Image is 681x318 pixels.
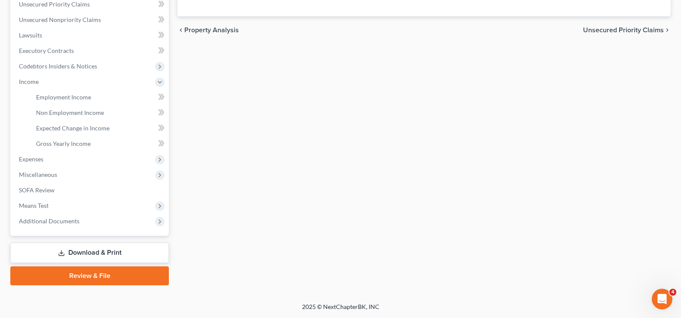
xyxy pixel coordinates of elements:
[29,120,169,136] a: Expected Change in Income
[184,27,239,34] span: Property Analysis
[12,28,169,43] a: Lawsuits
[177,27,239,34] button: chevron_left Property Analysis
[19,202,49,209] span: Means Test
[19,155,43,163] span: Expenses
[19,186,55,194] span: SOFA Review
[29,90,169,105] a: Employment Income
[19,0,90,8] span: Unsecured Priority Claims
[177,27,184,34] i: chevron_left
[664,27,671,34] i: chevron_right
[29,105,169,120] a: Non Employment Income
[19,171,57,178] span: Miscellaneous
[36,124,110,132] span: Expected Change in Income
[583,27,664,34] span: Unsecured Priority Claims
[19,62,97,70] span: Codebtors Insiders & Notices
[19,16,101,23] span: Unsecured Nonpriority Claims
[19,47,74,54] span: Executory Contracts
[12,182,169,198] a: SOFA Review
[36,109,104,116] span: Non Employment Income
[10,243,169,263] a: Download & Print
[36,140,91,147] span: Gross Yearly Income
[652,289,672,309] iframe: Intercom live chat
[19,31,42,39] span: Lawsuits
[36,93,91,101] span: Employment Income
[29,136,169,151] a: Gross Yearly Income
[96,303,586,318] div: 2025 © NextChapterBK, INC
[10,266,169,285] a: Review & File
[12,12,169,28] a: Unsecured Nonpriority Claims
[12,43,169,59] a: Executory Contracts
[19,78,39,85] span: Income
[19,217,79,225] span: Additional Documents
[583,27,671,34] button: Unsecured Priority Claims chevron_right
[669,289,676,296] span: 4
